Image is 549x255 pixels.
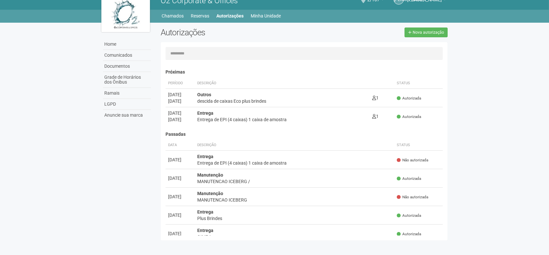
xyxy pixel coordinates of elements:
[168,175,192,181] div: [DATE]
[197,228,213,233] strong: Entrega
[397,96,421,101] span: Autorizada
[162,11,184,20] a: Chamados
[397,114,421,120] span: Autorizada
[103,110,151,121] a: Anuncie sua marca
[413,30,444,35] span: Nova autorização
[197,178,392,185] div: MANUTENCAO ICEBERG /
[217,11,244,20] a: Autorizações
[103,61,151,72] a: Documentos
[166,78,195,89] th: Período
[394,78,443,89] th: Status
[168,230,192,237] div: [DATE]
[168,212,192,218] div: [DATE]
[103,50,151,61] a: Comunicados
[197,234,392,240] div: GIMBA
[197,160,392,166] div: Entrega de EPI (4 caixas) 1 caixa de amostra
[168,110,192,116] div: [DATE]
[168,156,192,163] div: [DATE]
[195,140,395,151] th: Descrição
[168,116,192,123] div: [DATE]
[197,92,211,97] strong: Outros
[195,78,370,89] th: Descrição
[197,172,223,178] strong: Manutenção
[161,28,299,37] h2: Autorizações
[372,114,379,119] span: 1
[394,140,443,151] th: Status
[397,231,421,237] span: Autorizada
[405,28,448,37] a: Nova autorização
[168,98,192,104] div: [DATE]
[397,213,421,218] span: Autorizada
[397,176,421,181] span: Autorizada
[251,11,281,20] a: Minha Unidade
[197,154,213,159] strong: Entrega
[166,140,195,151] th: Data
[197,209,213,214] strong: Entrega
[197,197,392,203] div: MANUTENCAO ICEBERG
[197,98,367,104] div: descida de caixas Eco plus brindes
[397,157,428,163] span: Não autorizada
[168,91,192,98] div: [DATE]
[197,116,367,123] div: Entrega de EPI (4 caixas) 1 caixa de amostra
[397,194,428,200] span: Não autorizada
[103,99,151,110] a: LGPD
[103,39,151,50] a: Home
[197,215,392,222] div: Plus Brindes
[103,72,151,88] a: Grade de Horários dos Ônibus
[166,70,443,75] h4: Próximas
[168,193,192,200] div: [DATE]
[197,191,223,196] strong: Manutenção
[197,110,213,116] strong: Entrega
[166,132,443,137] h4: Passadas
[103,88,151,99] a: Ramais
[191,11,210,20] a: Reservas
[372,95,379,100] span: 1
